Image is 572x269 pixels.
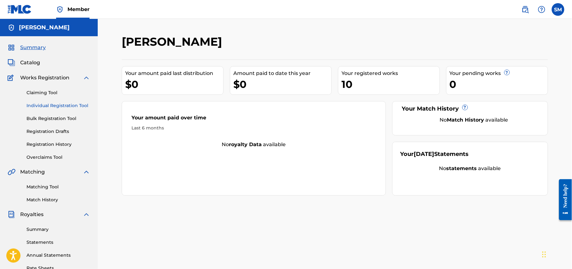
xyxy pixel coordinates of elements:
[26,154,90,161] a: Overclaims Tool
[8,59,15,66] img: Catalog
[122,35,225,49] h2: [PERSON_NAME]
[229,141,262,147] strong: royalty data
[450,77,548,91] div: 0
[450,70,548,77] div: Your pending works
[26,102,90,109] a: Individual Registration Tool
[519,3,532,16] a: Public Search
[400,105,540,113] div: Your Match History
[8,44,46,51] a: SummarySummary
[83,211,90,218] img: expand
[535,3,548,16] div: Help
[20,74,69,82] span: Works Registration
[505,70,510,75] span: ?
[26,89,90,96] a: Claiming Tool
[8,44,15,51] img: Summary
[463,105,468,110] span: ?
[552,3,564,16] div: User Menu
[8,24,15,31] img: Accounts
[125,70,223,77] div: Your amount paid last distribution
[414,151,435,157] span: [DATE]
[540,239,572,269] iframe: Chat Widget
[233,77,331,91] div: $0
[26,184,90,190] a: Matching Tool
[341,70,440,77] div: Your registered works
[20,59,40,66] span: Catalog
[26,115,90,122] a: Bulk Registration Tool
[400,165,540,172] div: No available
[56,6,64,13] img: Top Rightsholder
[341,77,440,91] div: 10
[83,74,90,82] img: expand
[8,74,16,82] img: Works Registration
[19,24,70,31] h5: SHOHAG MREDHA
[522,6,529,13] img: search
[26,252,90,259] a: Annual Statements
[125,77,223,91] div: $0
[26,141,90,148] a: Registration History
[122,141,386,148] div: No available
[8,59,40,66] a: CatalogCatalog
[26,128,90,135] a: Registration Drafts
[8,168,15,176] img: Matching
[83,168,90,176] img: expand
[233,70,331,77] div: Amount paid to date this year
[67,6,90,13] span: Member
[447,117,484,123] strong: Match History
[26,197,90,203] a: Match History
[554,175,572,225] iframe: Resource Center
[20,211,44,218] span: Royalties
[542,245,546,264] div: Drag
[20,168,45,176] span: Matching
[131,114,376,125] div: Your amount paid over time
[20,44,46,51] span: Summary
[26,226,90,233] a: Summary
[131,125,376,131] div: Last 6 months
[447,165,477,171] strong: statements
[400,150,469,158] div: Your Statements
[408,116,540,124] div: No available
[26,239,90,246] a: Statements
[538,6,546,13] img: help
[8,211,15,218] img: Royalties
[8,5,32,14] img: MLC Logo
